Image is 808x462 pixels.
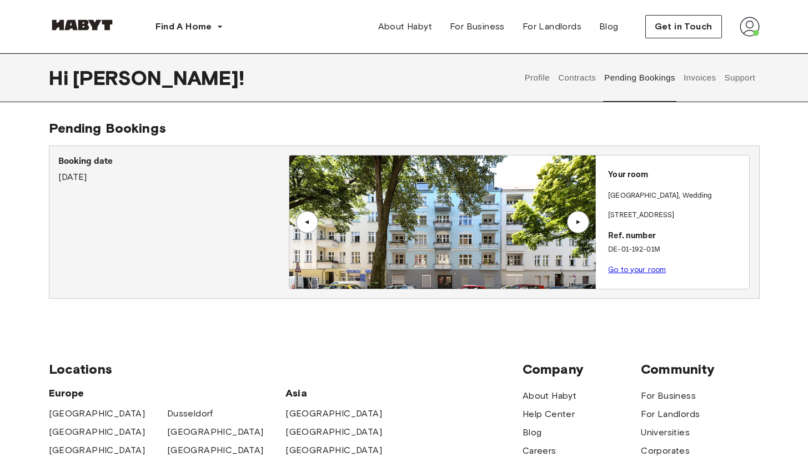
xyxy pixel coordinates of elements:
[378,20,432,33] span: About Habyt
[49,425,145,439] a: [GEOGRAPHIC_DATA]
[682,53,717,102] button: Invoices
[285,407,382,420] a: [GEOGRAPHIC_DATA]
[523,389,576,403] a: About Habyt
[641,408,700,421] a: For Landlords
[49,444,145,457] a: [GEOGRAPHIC_DATA]
[369,16,441,38] a: About Habyt
[49,407,145,420] a: [GEOGRAPHIC_DATA]
[723,53,757,102] button: Support
[608,169,745,182] p: Your room
[49,66,73,89] span: Hi
[514,16,590,38] a: For Landlords
[289,155,596,289] img: Image of the room
[655,20,712,33] span: Get in Touch
[450,20,505,33] span: For Business
[523,20,581,33] span: For Landlords
[608,230,745,243] p: Ref. number
[441,16,514,38] a: For Business
[608,190,712,202] p: [GEOGRAPHIC_DATA] , Wedding
[58,155,289,184] div: [DATE]
[740,17,760,37] img: avatar
[73,66,244,89] span: [PERSON_NAME] !
[645,15,722,38] button: Get in Touch
[641,444,690,458] a: Corporates
[608,244,745,255] p: DE-01-192-01M
[49,120,166,136] span: Pending Bookings
[523,426,542,439] a: Blog
[167,407,213,420] a: Dusseldorf
[523,408,575,421] a: Help Center
[167,425,264,439] a: [GEOGRAPHIC_DATA]
[49,361,523,378] span: Locations
[147,16,232,38] button: Find A Home
[557,53,598,102] button: Contracts
[599,20,619,33] span: Blog
[641,361,759,378] span: Community
[155,20,212,33] span: Find A Home
[573,219,584,225] div: ▲
[523,444,556,458] a: Careers
[608,210,745,221] p: [STREET_ADDRESS]
[523,361,641,378] span: Company
[285,444,382,457] a: [GEOGRAPHIC_DATA]
[49,386,286,400] span: Europe
[302,219,313,225] div: ▲
[641,389,696,403] a: For Business
[590,16,628,38] a: Blog
[285,425,382,439] a: [GEOGRAPHIC_DATA]
[603,53,677,102] button: Pending Bookings
[520,53,759,102] div: user profile tabs
[285,386,404,400] span: Asia
[58,155,289,168] p: Booking date
[608,265,666,274] a: Go to your room
[167,444,264,457] a: [GEOGRAPHIC_DATA]
[49,19,116,31] img: Habyt
[523,53,551,102] button: Profile
[641,426,690,439] a: Universities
